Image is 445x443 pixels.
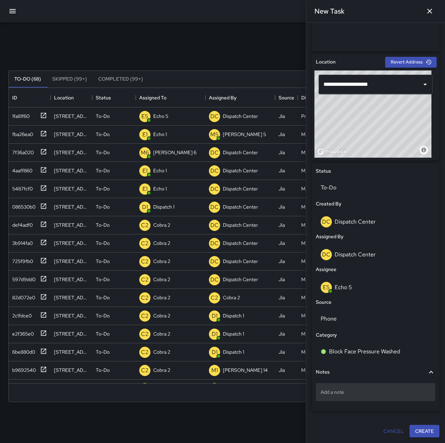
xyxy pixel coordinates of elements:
p: DC [210,221,219,230]
div: Source [279,88,294,107]
div: 1442 Franklin Street [54,348,89,355]
div: Maintenance [301,330,329,337]
div: Location [54,88,74,107]
div: Assigned By [205,88,275,107]
p: D1 [142,203,148,211]
p: Dispatch 1 [223,312,244,319]
div: Jia [279,330,285,337]
div: 1 Valdez Street [54,185,89,192]
p: Dispatch Center [223,221,258,228]
p: D1 [212,330,218,338]
p: E5 [141,112,148,121]
div: 6be880d0 [9,346,35,355]
p: Dispatch Center [223,258,258,265]
p: To-Do [96,240,110,247]
p: To-Do [96,221,110,228]
div: ID [12,88,17,107]
div: Maintenance [301,240,329,247]
p: D1 [212,348,218,356]
p: To-Do [96,113,110,120]
div: Maintenance [301,294,329,301]
div: Maintenance [301,367,329,374]
p: To-Do [96,185,110,192]
div: Maintenance [301,348,329,355]
div: 1fa81f60 [9,110,30,120]
p: DC [210,149,219,157]
p: To-Do [96,348,110,355]
p: E1 [142,185,148,193]
p: Cobra 2 [153,312,170,319]
div: Maintenance [301,276,329,283]
p: Dispatch Center [223,240,258,247]
p: Dispatch 1 [223,330,244,337]
div: 5487fcf0 [9,182,33,192]
p: M1 [211,366,218,375]
p: Dispatch Center [223,203,258,210]
p: Cobra 2 [153,348,170,355]
div: fba26ea0 [9,128,33,138]
p: To-Do [96,330,110,337]
p: C2 [141,366,149,375]
button: To-Do (68) [9,71,47,88]
div: 1500 Broadway [54,294,89,301]
p: Dispatch 1 [223,348,244,355]
div: Jia [279,167,285,174]
div: Source [275,88,298,107]
p: To-Do [96,312,110,319]
p: Dispatch Center [223,276,258,283]
p: C2 [141,330,149,338]
p: D1 [212,312,218,320]
div: Assigned By [209,88,236,107]
p: C2 [141,294,149,302]
p: DC [210,239,219,248]
div: 51a4fcc0 [9,382,32,392]
div: Status [96,88,111,107]
p: DC [210,112,219,121]
div: Maintenance [301,258,329,265]
p: [PERSON_NAME] 6 [153,149,196,156]
div: Jia [279,294,285,301]
p: DC [210,167,219,175]
p: To-Do [96,276,110,283]
p: Echo 5 [153,113,168,120]
div: Maintenance [301,149,329,156]
div: Maintenance [301,203,329,210]
p: DC [210,203,219,211]
div: 230 Bay Place [54,276,89,283]
div: 2545 Broadway [54,221,89,228]
div: Assigned To [136,88,205,107]
p: C2 [211,294,218,302]
p: M5 [210,130,219,139]
p: To-Do [96,367,110,374]
p: C2 [141,239,149,248]
div: 415 West Grand Avenue [54,312,89,319]
div: 1700 Broadway [54,330,89,337]
div: 086530b0 [9,201,36,210]
button: Skipped (99+) [47,71,93,88]
div: Status [92,88,136,107]
div: 180 Grand Avenue [54,131,89,138]
div: Jia [279,113,285,120]
p: To-Do [96,167,110,174]
p: Echo 1 [153,131,167,138]
p: Dispatch Center [223,185,258,192]
div: 2c1fdce0 [9,309,32,319]
div: Jia [279,258,285,265]
div: Maintenance [301,167,329,174]
p: Cobra 2 [153,276,170,283]
p: DC [210,257,219,266]
div: 725f9fb0 [9,255,33,265]
div: Jia [279,276,285,283]
div: Jia [279,185,285,192]
p: Cobra 2 [153,294,170,301]
p: To-Do [96,131,110,138]
div: 7f36a020 [9,146,34,156]
p: To-Do [96,294,110,301]
p: To-Do [96,258,110,265]
p: [PERSON_NAME] 5 [223,131,266,138]
p: Cobra 2 [153,258,170,265]
div: Jia [279,367,285,374]
p: To-Do [96,149,110,156]
div: Maintenance [301,131,329,138]
p: C2 [141,276,149,284]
